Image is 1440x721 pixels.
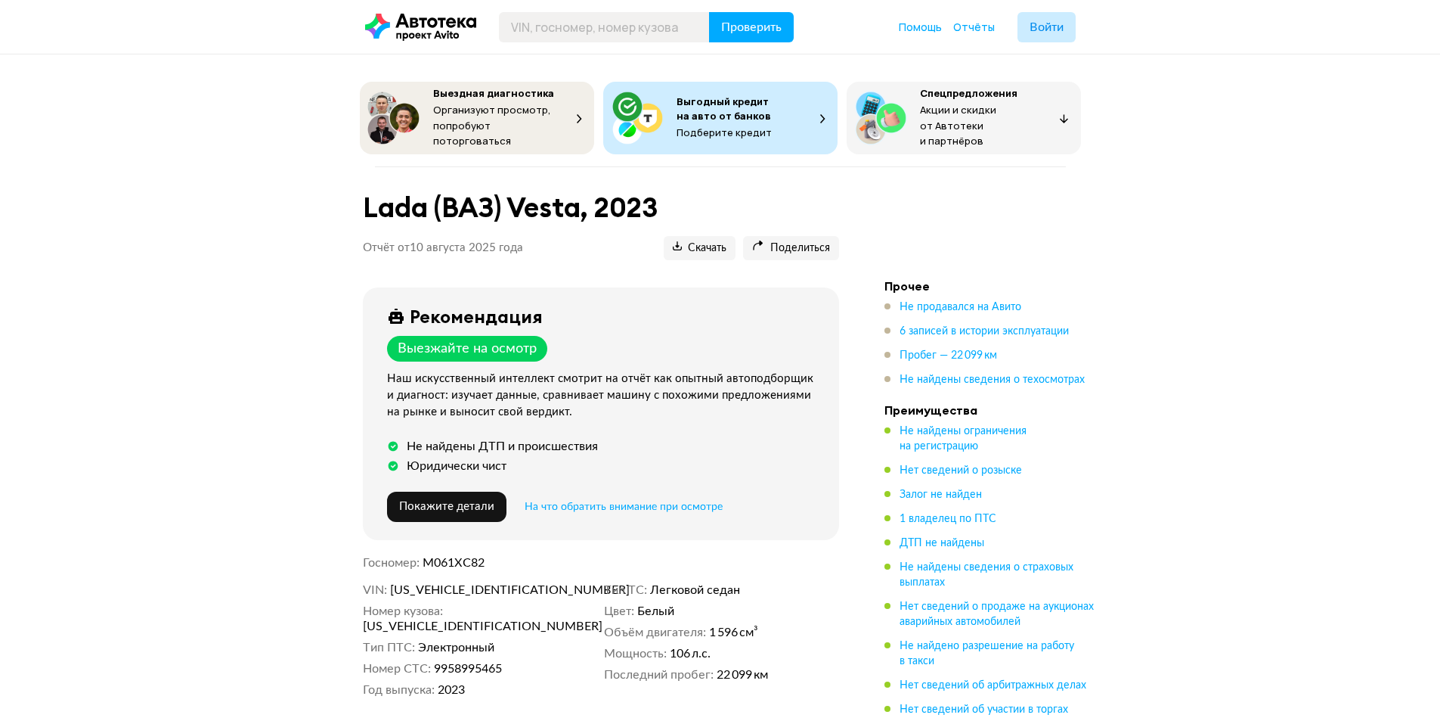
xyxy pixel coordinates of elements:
[433,86,554,100] span: Выездная диагностика
[363,661,431,676] dt: Номер СТС
[363,191,839,224] h1: Lada (ВАЗ) Vesta, 2023
[900,514,996,524] span: 1 владелец по ПТС
[433,103,551,148] span: Организуют просмотр, попробуют поторговаться
[721,21,782,33] span: Проверить
[709,625,758,640] span: 1 596 см³
[390,583,564,598] span: [US_VEHICLE_IDENTIFICATION_NUMBER]
[363,555,420,570] dt: Госномер
[363,241,523,256] p: Отчёт от 10 августа 2025 года
[525,502,723,512] span: На что обратить внимание при осмотре
[953,20,995,35] a: Отчёты
[677,126,772,139] span: Подберите кредит
[664,236,735,260] button: Скачать
[677,95,771,123] span: Выгодный кредит на авто от банков
[900,704,1068,715] span: Нет сведений об участии в торгах
[387,492,506,522] button: Покажите детали
[920,103,996,148] span: Акции и скидки от Автотеки и партнёров
[884,278,1096,294] h4: Прочее
[604,625,706,640] dt: Объём двигателя
[387,371,821,421] div: Наш искусственный интеллект смотрит на отчёт как опытный автоподборщик и диагност: изучает данные...
[407,458,506,474] div: Юридически чист
[407,439,598,454] div: Не найдены ДТП и происшествия
[743,236,839,260] button: Поделиться
[900,426,1027,452] span: Не найдены ограничения на регистрацию
[604,583,647,598] dt: Тип ТС
[900,465,1022,476] span: Нет сведений о розыске
[499,12,710,42] input: VIN, госномер, номер кузова
[363,583,387,598] dt: VIN
[650,583,740,598] span: Легковой седан
[360,82,594,154] button: Выездная диагностикаОрганизуют просмотр, попробуют поторговаться
[884,402,1096,418] h4: Преимущества
[423,557,485,569] span: М061ХС82
[418,640,494,655] span: Электронный
[900,374,1085,385] span: Не найдены сведения о техосмотрах
[363,619,537,634] span: [US_VEHICLE_IDENTIFICATION_NUMBER]
[900,601,1094,627] span: Нет сведений о продаже на аукционах аварийных автомобилей
[900,302,1021,312] span: Не продавался на Авито
[752,241,830,256] span: Поделиться
[899,20,942,34] span: Помощь
[363,604,443,619] dt: Номер кузова
[900,641,1074,667] span: Не найдено разрешение на работу в такси
[434,661,502,676] span: 9958995465
[717,667,768,682] span: 22 099 км
[900,680,1086,691] span: Нет сведений об арбитражных делах
[673,241,726,256] span: Скачать
[1017,12,1076,42] button: Войти
[410,306,543,327] div: Рекомендация
[438,682,465,698] span: 2023
[899,20,942,35] a: Помощь
[920,86,1017,100] span: Спецпредложения
[399,501,494,512] span: Покажите детали
[900,562,1073,588] span: Не найдены сведения о страховых выплатах
[900,350,997,361] span: Пробег — 22 099 км
[603,82,838,154] button: Выгодный кредит на авто от банковПодберите кредит
[900,489,982,500] span: Залог не найден
[900,326,1069,337] span: 6 записей в истории эксплуатации
[900,538,984,549] span: ДТП не найдены
[953,20,995,34] span: Отчёты
[363,640,415,655] dt: Тип ПТС
[670,646,711,661] span: 106 л.с.
[398,340,537,357] div: Выезжайте на осмотр
[709,12,794,42] button: Проверить
[1030,21,1064,33] span: Войти
[847,82,1081,154] button: СпецпредложенияАкции и скидки от Автотеки и партнёров
[604,667,714,682] dt: Последний пробег
[604,646,667,661] dt: Мощность
[637,604,674,619] span: Белый
[604,604,634,619] dt: Цвет
[363,682,435,698] dt: Год выпуска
